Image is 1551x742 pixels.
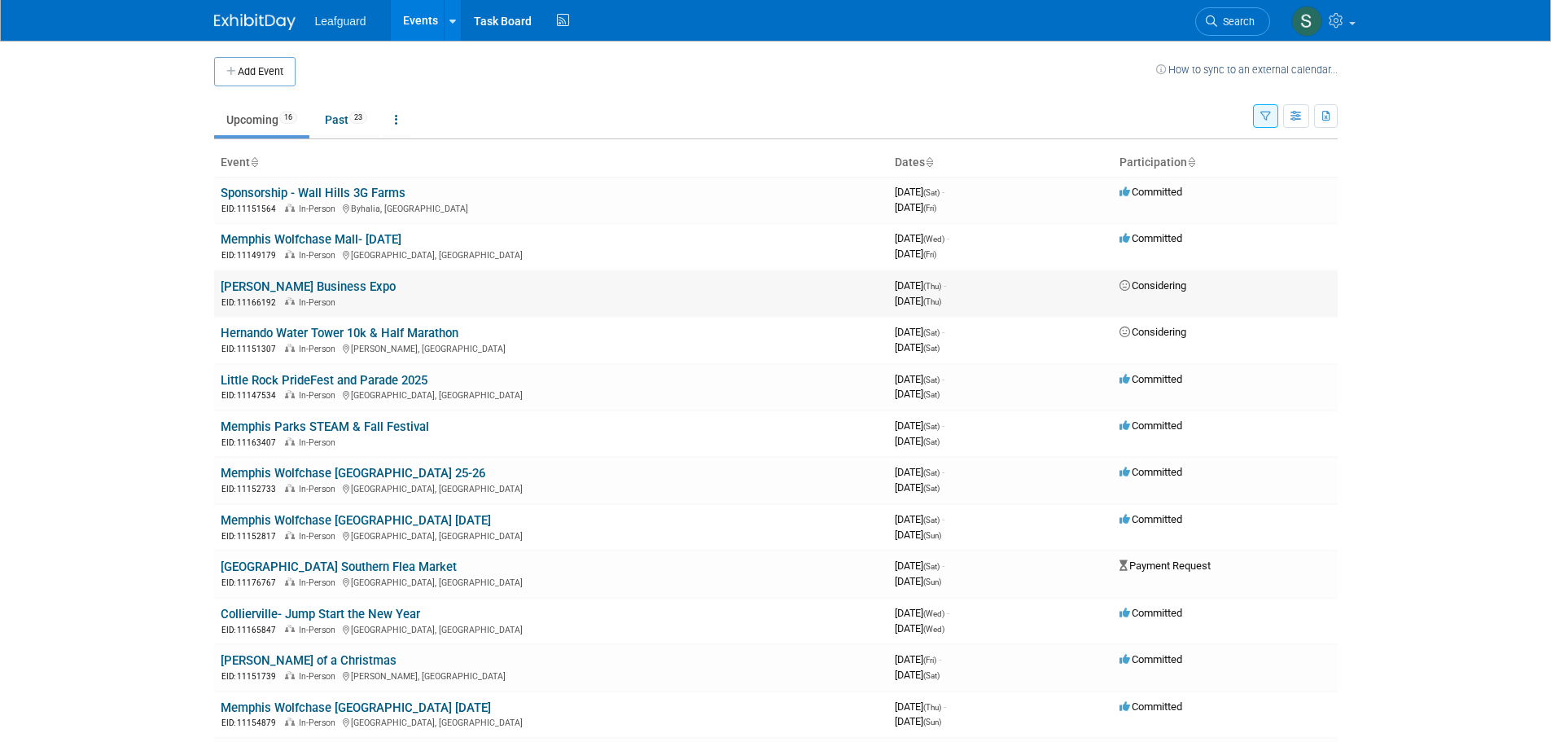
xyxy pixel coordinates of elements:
[315,15,366,28] span: Leafguard
[1156,64,1338,76] a: How to sync to an external calendar...
[923,375,940,384] span: (Sat)
[221,481,882,495] div: [GEOGRAPHIC_DATA], [GEOGRAPHIC_DATA]
[214,104,309,135] a: Upcoming16
[923,235,944,244] span: (Wed)
[299,671,340,682] span: In-Person
[895,435,940,447] span: [DATE]
[221,622,882,636] div: [GEOGRAPHIC_DATA], [GEOGRAPHIC_DATA]
[923,437,940,446] span: (Sat)
[221,513,491,528] a: Memphis Wolfchase [GEOGRAPHIC_DATA] [DATE]
[221,279,396,294] a: [PERSON_NAME] Business Expo
[923,188,940,197] span: (Sat)
[923,671,940,680] span: (Sat)
[214,14,296,30] img: ExhibitDay
[923,718,941,727] span: (Sun)
[895,279,946,292] span: [DATE]
[285,437,295,446] img: In-Person Event
[1119,186,1182,198] span: Committed
[221,201,882,215] div: Byhalia, [GEOGRAPHIC_DATA]
[1119,513,1182,525] span: Committed
[895,575,941,587] span: [DATE]
[923,204,936,213] span: (Fri)
[942,513,944,525] span: -
[895,513,944,525] span: [DATE]
[221,529,882,542] div: [GEOGRAPHIC_DATA], [GEOGRAPHIC_DATA]
[942,373,944,385] span: -
[221,391,283,400] span: EID: 11147534
[1119,419,1182,432] span: Committed
[299,250,340,261] span: In-Person
[285,484,295,492] img: In-Person Event
[944,700,946,713] span: -
[895,419,944,432] span: [DATE]
[895,466,944,478] span: [DATE]
[221,718,283,727] span: EID: 11154879
[939,653,941,665] span: -
[1119,279,1186,292] span: Considering
[221,466,485,481] a: Memphis Wolfchase [GEOGRAPHIC_DATA] 25-26
[923,516,940,525] span: (Sat)
[1119,653,1182,665] span: Committed
[942,419,944,432] span: -
[947,607,949,619] span: -
[895,201,936,213] span: [DATE]
[923,484,940,493] span: (Sat)
[1113,149,1338,177] th: Participation
[942,560,944,572] span: -
[895,186,944,198] span: [DATE]
[221,607,420,621] a: Collierville- Jump Start the New Year
[923,344,940,353] span: (Sat)
[221,186,405,200] a: Sponsorship - Wall Hills 3G Farms
[1217,15,1255,28] span: Search
[221,575,882,589] div: [GEOGRAPHIC_DATA], [GEOGRAPHIC_DATA]
[923,577,941,586] span: (Sun)
[221,485,283,494] span: EID: 11152733
[923,328,940,337] span: (Sat)
[895,295,941,307] span: [DATE]
[1119,326,1186,338] span: Considering
[221,248,882,261] div: [GEOGRAPHIC_DATA], [GEOGRAPHIC_DATA]
[923,531,941,540] span: (Sun)
[923,609,944,618] span: (Wed)
[895,529,941,541] span: [DATE]
[299,344,340,354] span: In-Person
[895,232,949,244] span: [DATE]
[221,388,882,402] div: [GEOGRAPHIC_DATA], [GEOGRAPHIC_DATA]
[349,112,367,124] span: 23
[221,341,882,355] div: [PERSON_NAME], [GEOGRAPHIC_DATA]
[1119,560,1211,572] span: Payment Request
[221,653,397,668] a: [PERSON_NAME] of a Christmas
[221,438,283,447] span: EID: 11163407
[299,577,340,588] span: In-Person
[221,532,283,541] span: EID: 11152817
[895,669,940,681] span: [DATE]
[214,149,888,177] th: Event
[942,466,944,478] span: -
[285,625,295,633] img: In-Person Event
[923,297,941,306] span: (Thu)
[923,656,936,665] span: (Fri)
[214,57,296,86] button: Add Event
[888,149,1113,177] th: Dates
[923,562,940,571] span: (Sat)
[221,715,882,729] div: [GEOGRAPHIC_DATA], [GEOGRAPHIC_DATA]
[299,204,340,214] span: In-Person
[895,373,944,385] span: [DATE]
[895,248,936,260] span: [DATE]
[895,341,940,353] span: [DATE]
[1119,466,1182,478] span: Committed
[895,388,940,400] span: [DATE]
[1187,156,1195,169] a: Sort by Participation Type
[221,700,491,715] a: Memphis Wolfchase [GEOGRAPHIC_DATA] [DATE]
[250,156,258,169] a: Sort by Event Name
[285,390,295,398] img: In-Person Event
[221,626,283,634] span: EID: 11165847
[221,419,429,434] a: Memphis Parks STEAM & Fall Festival
[285,250,295,258] img: In-Person Event
[299,484,340,494] span: In-Person
[923,282,941,291] span: (Thu)
[221,672,283,681] span: EID: 11151739
[285,344,295,352] img: In-Person Event
[1119,232,1182,244] span: Committed
[923,250,936,259] span: (Fri)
